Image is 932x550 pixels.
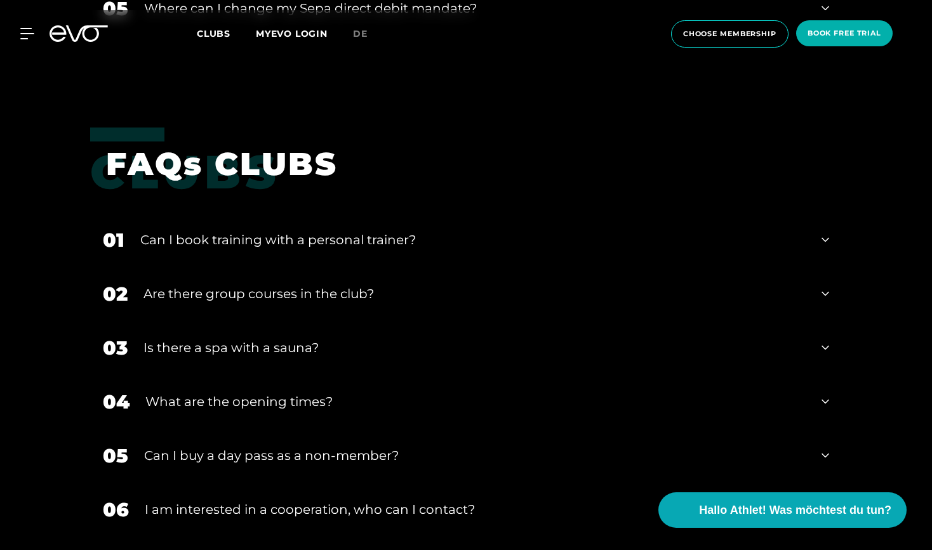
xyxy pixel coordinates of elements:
[103,280,128,308] div: 02
[808,28,881,39] span: book free trial
[103,495,129,524] div: 06
[256,28,328,39] a: MYEVO LOGIN
[140,230,806,249] div: Can I book training with a personal trainer?
[144,446,806,465] div: Can I buy a day pass as a non-member?
[667,20,792,48] a: choose membership
[103,334,128,362] div: 03
[145,500,806,519] div: I am interested in a cooperation, who can I contact?
[145,392,806,411] div: What are the opening times?
[197,27,256,39] a: Clubs
[197,28,230,39] span: Clubs
[103,226,124,254] div: 01
[683,29,776,39] span: choose membership
[103,388,130,416] div: 04
[353,27,383,41] a: de
[103,442,128,470] div: 05
[658,492,907,528] button: Hallo Athlet! Was möchtest du tun?
[143,338,806,357] div: Is there a spa with a sauna?
[106,143,810,185] h1: FAQs CLUBS
[353,28,368,39] span: de
[792,20,896,48] a: book free trial
[143,284,806,303] div: Are there group courses in the club?
[699,502,891,519] span: Hallo Athlet! Was möchtest du tun?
